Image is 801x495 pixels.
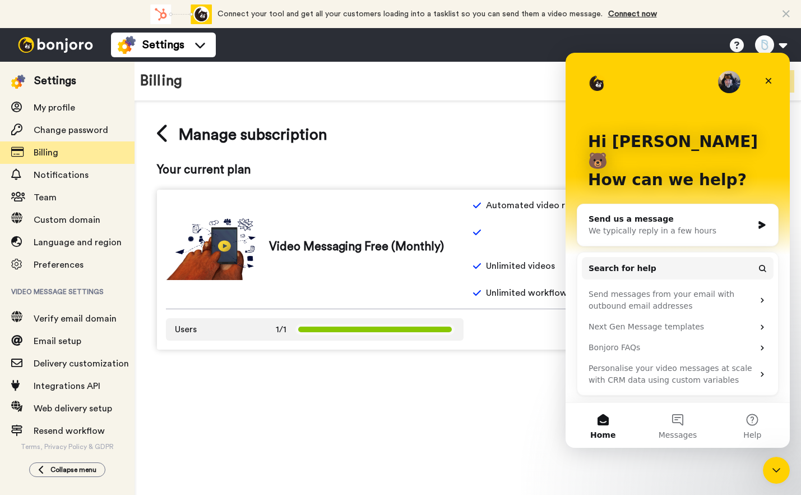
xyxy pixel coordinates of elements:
span: Custom domain [34,216,100,224]
span: Your current plan [157,162,779,178]
span: Unlimited workflows [486,286,571,300]
div: Settings [34,73,76,89]
span: Preferences [34,260,84,269]
iframe: Intercom live chat [566,53,790,448]
span: Change password [34,126,108,135]
a: Connect now [608,10,657,18]
span: My profile [34,103,75,112]
span: Language and region [34,238,122,247]
span: Web delivery setup [34,404,112,413]
div: animation [150,4,212,24]
span: Video Messaging Free (Monthly) [269,239,444,255]
span: Resend workflow [34,427,105,436]
span: Connect your tool and get all your customers loading into a tasklist so you can send them a video... [217,10,603,18]
img: settings-colored.svg [11,75,25,89]
span: Verify email domain [34,314,117,323]
span: Collapse menu [50,465,96,474]
span: 1/1 [276,323,286,336]
span: Unlimited videos [486,259,555,273]
span: Billing [34,148,58,157]
span: Notifications [34,171,89,180]
iframe: Intercom live chat [763,457,790,484]
img: bj-logo-header-white.svg [13,37,98,53]
span: Email setup [34,337,81,346]
button: Collapse menu [29,462,105,477]
span: Integrations API [34,382,100,391]
span: Manage subscription [178,123,327,146]
img: settings-colored.svg [118,36,136,54]
h1: Billing [140,73,182,89]
img: vm-free.png [166,218,256,280]
span: Users [175,323,197,336]
span: Team [34,193,57,202]
span: Settings [142,37,184,53]
span: Automated video resends [486,199,594,212]
span: Delivery customization [34,359,129,368]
